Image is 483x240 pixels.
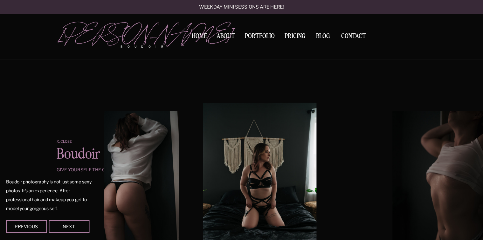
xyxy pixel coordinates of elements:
a: embrace You [189,19,295,29]
a: Portfolio [243,33,277,42]
div: Next [50,224,88,228]
a: x. Close [57,140,86,144]
p: give yourself the gift of self love [57,168,149,172]
a: BLOG [314,33,333,39]
a: Weekday mini sessions are here! [182,5,301,10]
a: Contact [339,33,369,40]
a: Pricing [283,33,307,42]
p: Boudoir photography is not just some sexy photos. It's an experience. After professional hair and... [6,177,92,213]
a: view gallery [190,31,293,36]
div: Previous [7,224,45,228]
p: boudoir [121,45,174,49]
p: Boudoir [57,147,151,162]
a: [PERSON_NAME] [59,23,174,42]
